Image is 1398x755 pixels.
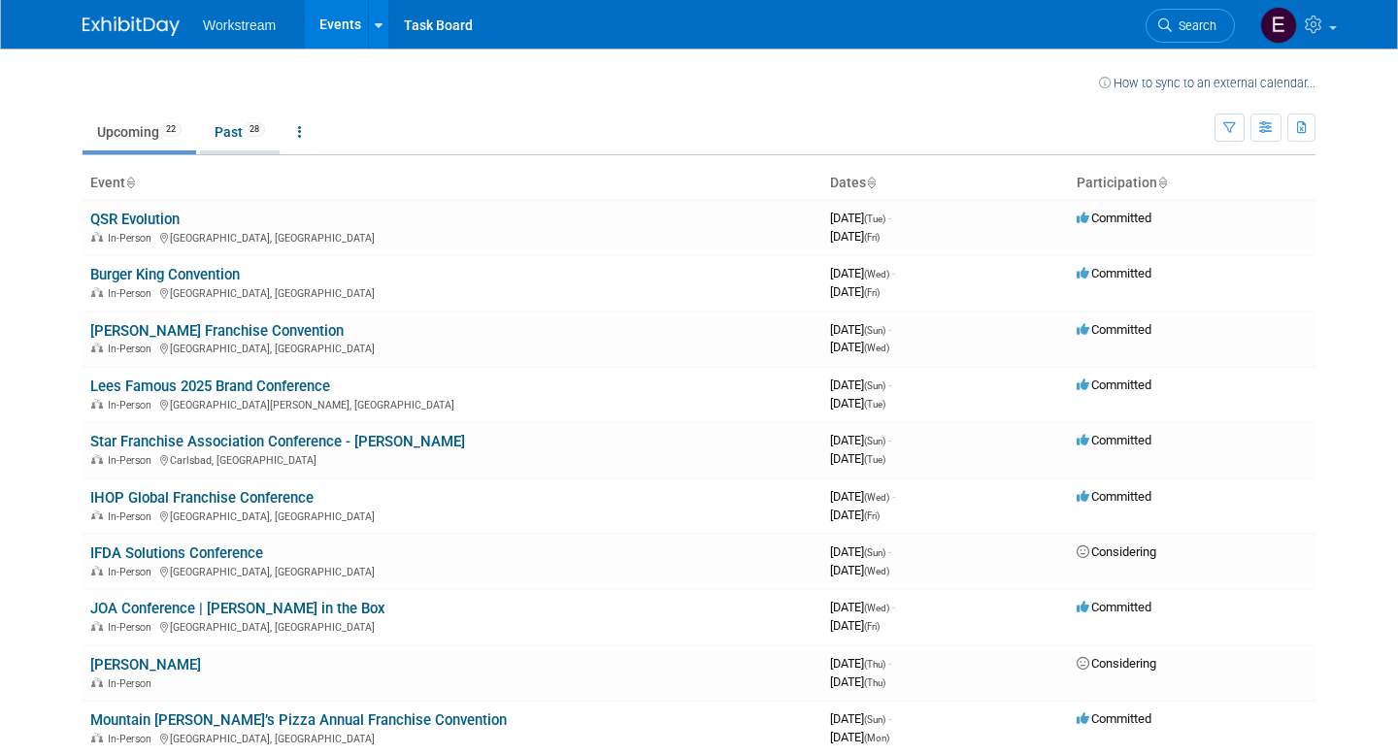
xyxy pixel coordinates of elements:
span: Committed [1077,489,1151,504]
span: (Wed) [864,566,889,576]
span: Committed [1077,711,1151,726]
th: Dates [822,167,1069,200]
span: - [892,600,895,614]
span: [DATE] [830,433,891,447]
img: In-Person Event [91,454,103,464]
span: [DATE] [830,711,891,726]
span: [DATE] [830,600,895,614]
a: Past28 [200,114,280,150]
span: [DATE] [830,618,880,633]
span: - [888,544,891,559]
span: Search [1172,18,1216,33]
img: In-Person Event [91,287,103,297]
span: Committed [1077,322,1151,337]
span: (Fri) [864,287,880,298]
img: In-Person Event [91,232,103,242]
span: - [888,211,891,225]
span: (Sun) [864,325,885,336]
span: (Wed) [864,269,889,279]
span: [DATE] [830,674,885,689]
span: - [892,489,895,504]
span: In-Person [108,566,157,578]
span: Committed [1077,433,1151,447]
img: In-Person Event [91,677,103,687]
a: Sort by Start Date [866,175,876,190]
a: Star Franchise Association Conference - [PERSON_NAME] [90,433,465,450]
span: (Wed) [864,343,889,353]
span: (Fri) [864,232,880,243]
span: [DATE] [830,229,880,244]
span: - [888,433,891,447]
a: Sort by Event Name [125,175,135,190]
a: JOA Conference | [PERSON_NAME] in the Box [90,600,385,617]
span: Committed [1077,377,1151,392]
span: In-Person [108,621,157,634]
a: Burger King Convention [90,266,240,283]
span: Committed [1077,600,1151,614]
img: In-Person Event [91,566,103,575]
span: [DATE] [830,544,891,559]
div: Carlsbad, [GEOGRAPHIC_DATA] [90,451,815,467]
span: (Fri) [864,510,880,521]
span: (Mon) [864,733,889,743]
span: [DATE] [830,451,885,466]
div: [GEOGRAPHIC_DATA], [GEOGRAPHIC_DATA] [90,563,815,578]
span: (Tue) [864,399,885,410]
span: [DATE] [830,656,891,671]
div: [GEOGRAPHIC_DATA], [GEOGRAPHIC_DATA] [90,508,815,523]
div: [GEOGRAPHIC_DATA], [GEOGRAPHIC_DATA] [90,730,815,745]
span: In-Person [108,677,157,690]
a: Mountain [PERSON_NAME]’s Pizza Annual Franchise Convention [90,711,507,729]
span: Considering [1077,656,1156,671]
span: Considering [1077,544,1156,559]
a: [PERSON_NAME] [90,656,201,673]
span: (Tue) [864,454,885,465]
span: (Sun) [864,547,885,558]
span: [DATE] [830,266,895,280]
span: - [892,266,895,280]
span: (Sun) [864,380,885,391]
img: In-Person Event [91,510,103,520]
img: In-Person Event [91,621,103,631]
span: [DATE] [830,563,889,577]
a: IFDA Solutions Conference [90,544,263,562]
span: [DATE] [830,340,889,354]
span: [DATE] [830,730,889,744]
span: 22 [160,122,182,137]
span: (Tue) [864,213,885,224]
span: - [888,656,891,671]
span: - [888,377,891,392]
span: [DATE] [830,377,891,392]
img: In-Person Event [91,343,103,352]
span: [DATE] [830,284,880,299]
a: Upcoming22 [83,114,196,150]
span: Committed [1077,266,1151,280]
img: ExhibitDay [83,16,180,36]
a: Search [1146,9,1235,43]
span: [DATE] [830,489,895,504]
a: [PERSON_NAME] Franchise Convention [90,322,344,340]
span: - [888,711,891,726]
span: In-Person [108,287,157,300]
div: [GEOGRAPHIC_DATA], [GEOGRAPHIC_DATA] [90,618,815,634]
img: In-Person Event [91,399,103,409]
span: In-Person [108,343,157,355]
span: In-Person [108,733,157,745]
a: How to sync to an external calendar... [1099,76,1315,90]
span: Committed [1077,211,1151,225]
span: Workstream [203,17,276,33]
span: (Fri) [864,621,880,632]
th: Event [83,167,822,200]
div: [GEOGRAPHIC_DATA], [GEOGRAPHIC_DATA] [90,284,815,300]
span: - [888,322,891,337]
span: (Thu) [864,677,885,688]
a: Lees Famous 2025 Brand Conference [90,377,330,395]
a: QSR Evolution [90,211,180,228]
span: In-Person [108,510,157,523]
div: [GEOGRAPHIC_DATA], [GEOGRAPHIC_DATA] [90,340,815,355]
span: [DATE] [830,211,891,225]
span: In-Person [108,232,157,245]
img: Ellie Mirman [1260,7,1297,44]
span: (Thu) [864,659,885,670]
span: (Wed) [864,492,889,503]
